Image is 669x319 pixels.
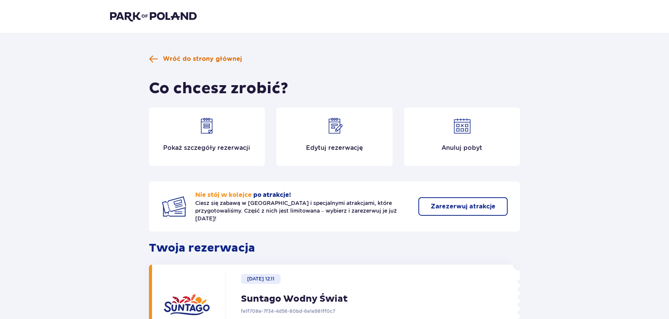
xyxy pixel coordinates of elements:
p: fe1f708e-7f34-4d56-80bd-6e1e981ff0c7 [241,308,335,315]
span: Wróć do strony głównej [163,55,242,63]
img: Show details icon [197,117,216,135]
p: Zarezerwuj atrakcje [431,202,495,211]
p: Edytuj rezerwację [306,144,363,152]
p: Twoja rezerwacja [149,241,520,255]
span: po atrakcje! [253,191,291,199]
a: Wróć do strony głównej [149,54,242,64]
p: Pokaż szczegóły rezerwacji [163,144,250,152]
img: Edit reservation icon [325,117,344,135]
span: Nie stój w kolejce [195,191,252,199]
button: Zarezerwuj atrakcje [418,197,508,216]
p: Ciesz się zabawą w [GEOGRAPHIC_DATA] i specjalnymi atrakcjami, które przygotowaliśmy. Część z nic... [195,199,410,222]
h1: Co chcesz zrobić? [149,79,288,98]
p: Anuluj pobyt [442,144,483,152]
p: Suntago Wodny Świat [241,293,348,305]
p: [DATE] 12.11 [247,275,274,282]
img: Park of Poland logo [110,11,197,22]
img: Two tickets icon [161,194,186,219]
img: Cancel reservation icon [453,117,472,135]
